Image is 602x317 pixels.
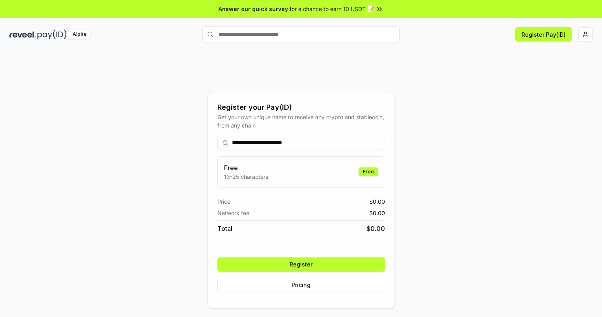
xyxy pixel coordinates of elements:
[217,224,232,233] span: Total
[68,30,90,39] div: Alpha
[515,27,572,41] button: Register Pay(ID)
[369,209,385,217] span: $ 0.00
[224,173,268,181] p: 13-25 characters
[9,30,36,39] img: reveel_dark
[359,167,378,176] div: Free
[219,5,288,13] span: Answer our quick survey
[217,278,385,292] button: Pricing
[224,163,268,173] h3: Free
[217,197,230,206] span: Price
[366,224,385,233] span: $ 0.00
[217,113,385,129] div: Get your own unique name to receive any crypto and stablecoin, from any chain
[217,257,385,272] button: Register
[369,197,385,206] span: $ 0.00
[217,102,385,113] div: Register your Pay(ID)
[37,30,67,39] img: pay_id
[290,5,374,13] span: for a chance to earn 10 USDT 📝
[217,209,249,217] span: Network fee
